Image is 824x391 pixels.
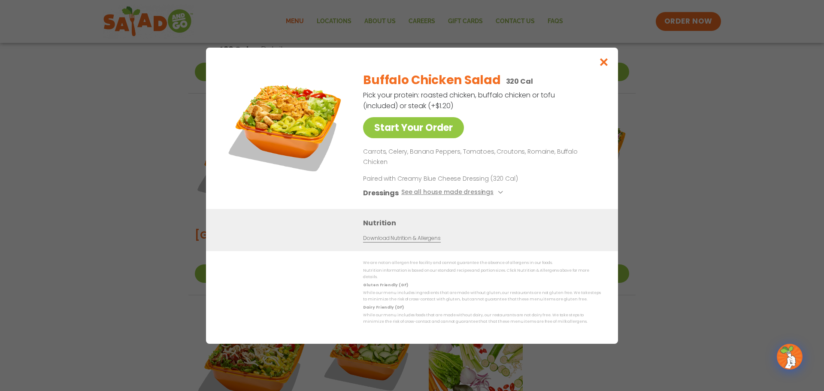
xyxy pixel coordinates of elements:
[363,312,601,325] p: While our menu includes foods that are made without dairy, our restaurants are not dairy free. We...
[363,90,556,111] p: Pick your protein: roasted chicken, buffalo chicken or tofu (included) or steak (+$1.20)
[363,234,440,242] a: Download Nutrition & Allergens
[506,76,533,87] p: 320 Cal
[225,65,345,185] img: Featured product photo for Buffalo Chicken Salad
[363,290,601,303] p: While our menu includes ingredients that are made without gluten, our restaurants are not gluten ...
[401,187,506,198] button: See all house made dressings
[590,48,618,76] button: Close modal
[363,282,408,287] strong: Gluten Friendly (GF)
[363,71,500,89] h2: Buffalo Chicken Salad
[363,304,403,309] strong: Dairy Friendly (DF)
[778,345,802,369] img: wpChatIcon
[363,217,605,228] h3: Nutrition
[363,260,601,266] p: We are not an allergen free facility and cannot guarantee the absence of allergens in our foods.
[363,174,522,183] p: Paired with Creamy Blue Cheese Dressing (320 Cal)
[363,147,597,167] p: Carrots, Celery, Banana Peppers, Tomatoes, Croutons, Romaine, Buffalo Chicken
[363,267,601,281] p: Nutrition information is based on our standard recipes and portion sizes. Click Nutrition & Aller...
[363,187,399,198] h3: Dressings
[363,117,464,138] a: Start Your Order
